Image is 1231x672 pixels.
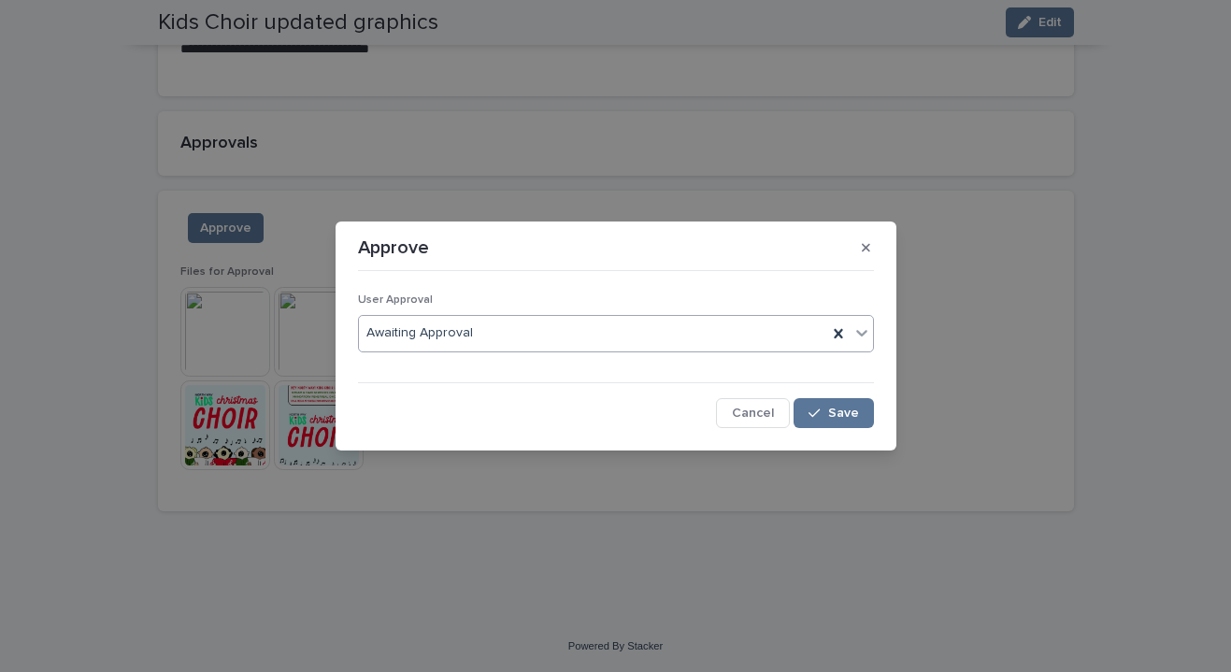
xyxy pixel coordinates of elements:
[716,398,790,428] button: Cancel
[358,236,429,259] p: Approve
[828,407,859,420] span: Save
[794,398,873,428] button: Save
[358,294,433,306] span: User Approval
[732,407,774,420] span: Cancel
[366,323,473,343] span: Awaiting Approval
